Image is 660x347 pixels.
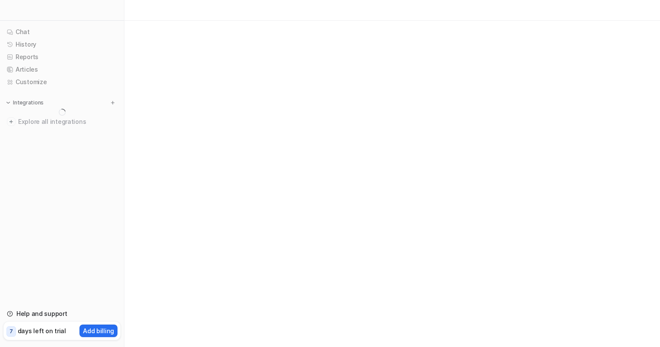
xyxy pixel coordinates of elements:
p: days left on trial [18,326,66,335]
a: Customize [3,76,121,88]
button: Add billing [79,325,117,337]
p: Integrations [13,99,44,106]
img: expand menu [5,100,11,106]
a: History [3,38,121,50]
a: Reports [3,51,121,63]
span: Explore all integrations [18,115,117,129]
a: Articles [3,63,121,76]
p: Add billing [83,326,114,335]
a: Chat [3,26,121,38]
p: 7 [10,328,13,335]
a: Explore all integrations [3,116,121,128]
img: explore all integrations [7,117,16,126]
button: Integrations [3,98,46,107]
img: menu_add.svg [110,100,116,106]
a: Help and support [3,308,121,320]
